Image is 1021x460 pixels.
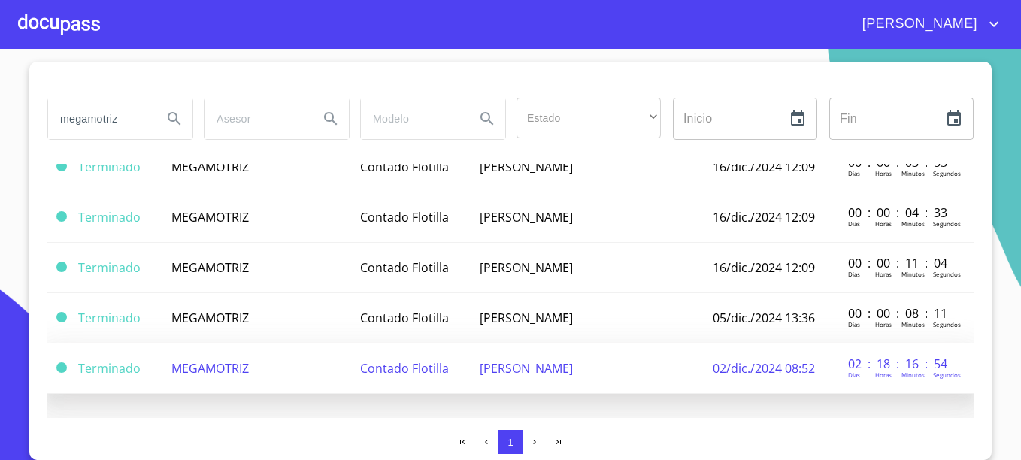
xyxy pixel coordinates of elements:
[56,211,67,222] span: Terminado
[851,12,985,36] span: [PERSON_NAME]
[848,219,860,228] p: Dias
[848,255,950,271] p: 00 : 00 : 11 : 04
[78,259,141,276] span: Terminado
[480,259,573,276] span: [PERSON_NAME]
[848,204,950,221] p: 00 : 00 : 04 : 33
[901,219,925,228] p: Minutos
[713,360,815,377] span: 02/dic./2024 08:52
[713,209,815,225] span: 16/dic./2024 12:09
[78,310,141,326] span: Terminado
[851,12,1003,36] button: account of current user
[875,320,892,328] p: Horas
[848,356,950,372] p: 02 : 18 : 16 : 54
[901,270,925,278] p: Minutos
[901,169,925,177] p: Minutos
[933,169,961,177] p: Segundos
[360,360,449,377] span: Contado Flotilla
[848,270,860,278] p: Dias
[171,159,249,175] span: MEGAMOTRIZ
[933,219,961,228] p: Segundos
[713,159,815,175] span: 16/dic./2024 12:09
[56,312,67,322] span: Terminado
[156,101,192,137] button: Search
[360,159,449,175] span: Contado Flotilla
[171,259,249,276] span: MEGAMOTRIZ
[360,310,449,326] span: Contado Flotilla
[933,270,961,278] p: Segundos
[848,169,860,177] p: Dias
[933,371,961,379] p: Segundos
[360,209,449,225] span: Contado Flotilla
[507,437,513,448] span: 1
[875,270,892,278] p: Horas
[171,360,249,377] span: MEGAMOTRIZ
[78,360,141,377] span: Terminado
[469,101,505,137] button: Search
[480,360,573,377] span: [PERSON_NAME]
[517,98,661,138] div: ​
[56,262,67,272] span: Terminado
[205,98,307,139] input: search
[360,259,449,276] span: Contado Flotilla
[480,209,573,225] span: [PERSON_NAME]
[875,371,892,379] p: Horas
[901,371,925,379] p: Minutos
[361,98,463,139] input: search
[848,305,950,322] p: 00 : 00 : 08 : 11
[713,259,815,276] span: 16/dic./2024 12:09
[713,310,815,326] span: 05/dic./2024 13:36
[480,159,573,175] span: [PERSON_NAME]
[78,159,141,175] span: Terminado
[480,310,573,326] span: [PERSON_NAME]
[848,371,860,379] p: Dias
[48,98,150,139] input: search
[933,320,961,328] p: Segundos
[171,310,249,326] span: MEGAMOTRIZ
[313,101,349,137] button: Search
[171,209,249,225] span: MEGAMOTRIZ
[56,161,67,171] span: Terminado
[875,169,892,177] p: Horas
[901,320,925,328] p: Minutos
[78,209,141,225] span: Terminado
[56,362,67,373] span: Terminado
[498,430,523,454] button: 1
[875,219,892,228] p: Horas
[848,320,860,328] p: Dias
